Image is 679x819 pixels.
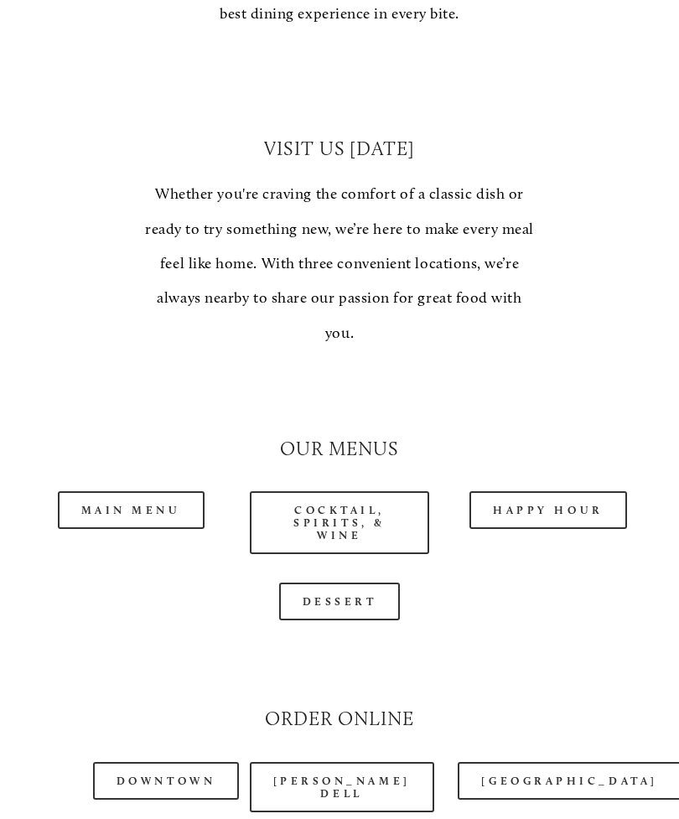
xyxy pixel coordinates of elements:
a: Happy Hour [469,491,627,529]
a: [PERSON_NAME] Dell [250,762,434,812]
h2: Our Menus [41,436,639,463]
a: Downtown [93,762,239,800]
a: Main Menu [58,491,205,529]
p: Whether you're craving the comfort of a classic dish or ready to try something new, we’re here to... [145,177,534,350]
a: Cocktail, Spirits, & Wine [250,491,430,554]
h2: Order Online [41,706,639,733]
a: Dessert [279,583,401,620]
h2: Visit Us [DATE] [145,136,534,163]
